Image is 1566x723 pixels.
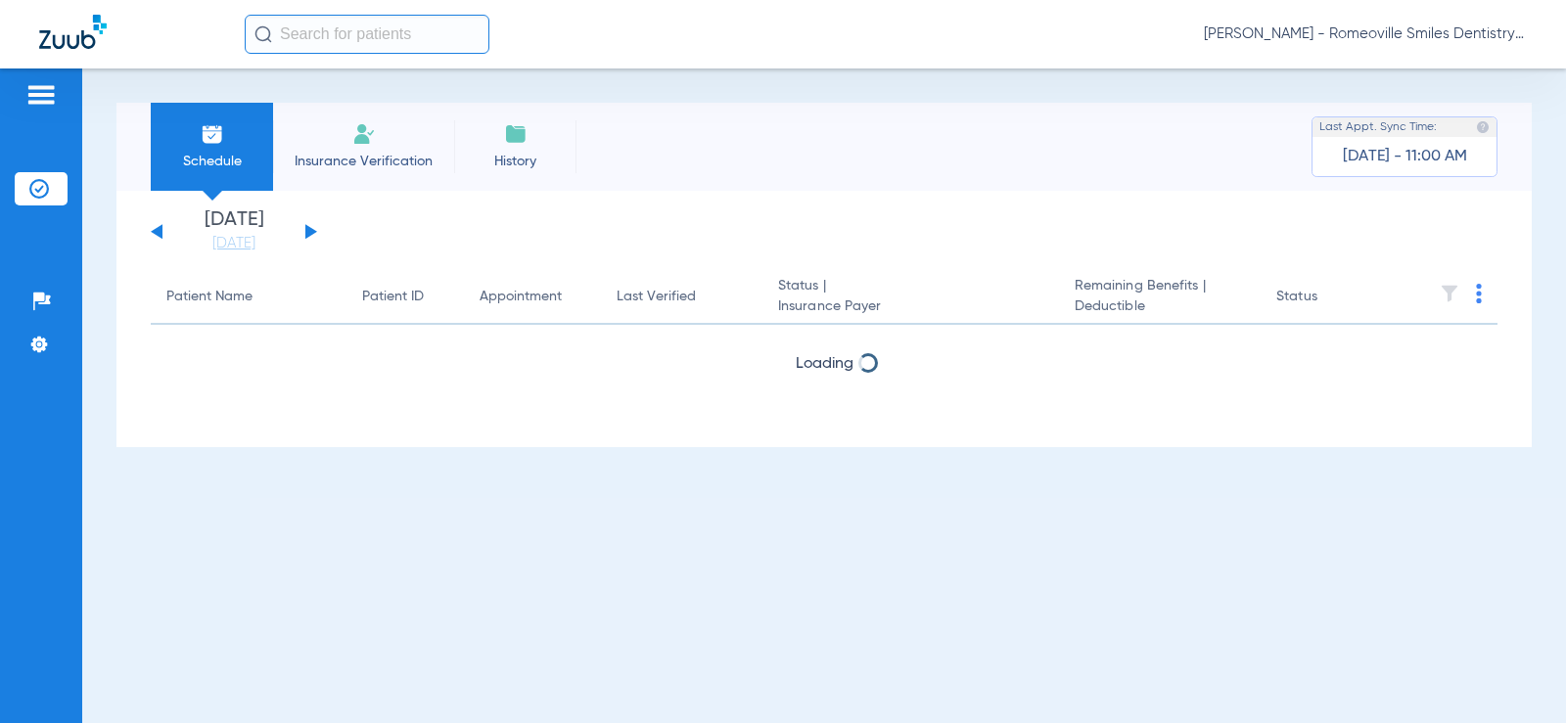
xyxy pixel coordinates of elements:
[1059,270,1261,325] th: Remaining Benefits |
[778,296,1043,317] span: Insurance Payer
[245,15,489,54] input: Search for patients
[165,152,258,171] span: Schedule
[25,83,57,107] img: hamburger-icon
[1204,24,1527,44] span: [PERSON_NAME] - Romeoville Smiles Dentistry
[1075,296,1245,317] span: Deductible
[1440,284,1459,303] img: filter.svg
[617,287,747,307] div: Last Verified
[469,152,562,171] span: History
[1319,117,1437,137] span: Last Appt. Sync Time:
[166,287,331,307] div: Patient Name
[762,270,1059,325] th: Status |
[796,356,853,372] span: Loading
[480,287,585,307] div: Appointment
[1343,147,1467,166] span: [DATE] - 11:00 AM
[175,210,293,253] li: [DATE]
[617,287,696,307] div: Last Verified
[1261,270,1393,325] th: Status
[201,122,224,146] img: Schedule
[39,15,107,49] img: Zuub Logo
[1476,284,1482,303] img: group-dot-blue.svg
[504,122,528,146] img: History
[254,25,272,43] img: Search Icon
[288,152,439,171] span: Insurance Verification
[362,287,424,307] div: Patient ID
[480,287,562,307] div: Appointment
[352,122,376,146] img: Manual Insurance Verification
[1476,120,1490,134] img: last sync help info
[175,234,293,253] a: [DATE]
[362,287,448,307] div: Patient ID
[166,287,253,307] div: Patient Name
